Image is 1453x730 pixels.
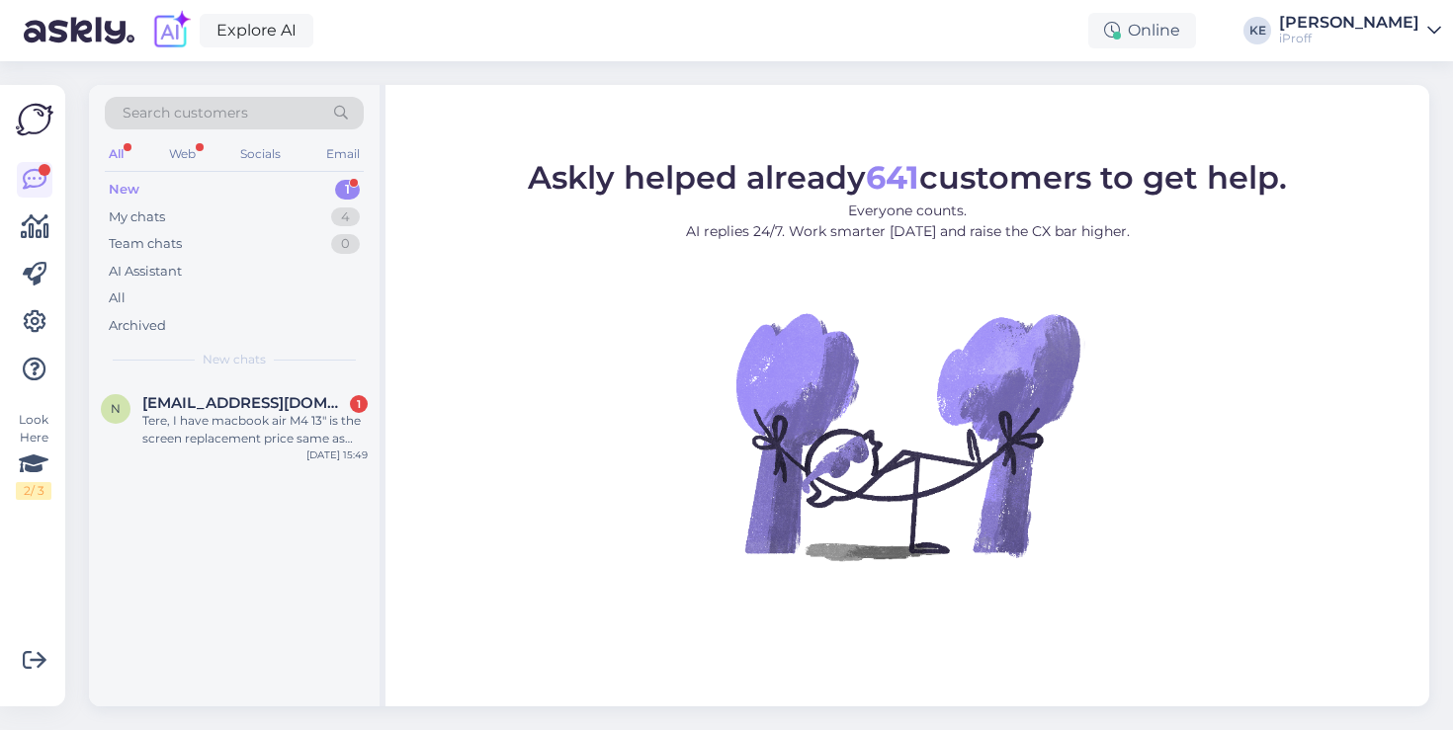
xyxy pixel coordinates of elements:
[528,158,1287,197] span: Askly helped already customers to get help.
[203,351,266,368] span: New chats
[236,141,285,167] div: Socials
[109,288,126,308] div: All
[350,395,368,413] div: 1
[331,234,360,254] div: 0
[109,262,182,282] div: AI Assistant
[729,258,1085,613] img: No Chat active
[1279,15,1441,46] a: [PERSON_NAME]iProff
[142,394,348,412] span: nikashautidze6@gmail.com
[16,482,51,500] div: 2 / 3
[165,141,200,167] div: Web
[331,207,360,227] div: 4
[150,10,192,51] img: explore-ai
[528,201,1287,242] p: Everyone counts. AI replies 24/7. Work smarter [DATE] and raise the CX bar higher.
[306,447,368,462] div: [DATE] 15:49
[123,103,248,123] span: Search customers
[1279,15,1419,31] div: [PERSON_NAME]
[109,207,165,227] div: My chats
[105,141,128,167] div: All
[335,180,360,200] div: 1
[200,14,313,47] a: Explore AI
[16,411,51,500] div: Look Here
[866,158,919,197] b: 641
[109,316,166,336] div: Archived
[16,101,53,138] img: Askly Logo
[111,401,121,416] span: n
[1088,13,1196,48] div: Online
[109,234,182,254] div: Team chats
[1279,31,1419,46] div: iProff
[322,141,364,167] div: Email
[1243,17,1271,44] div: KE
[142,412,368,447] div: Tere, I have macbook air M4 13" is the screen replacement price same as M3? 420€
[109,180,139,200] div: New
